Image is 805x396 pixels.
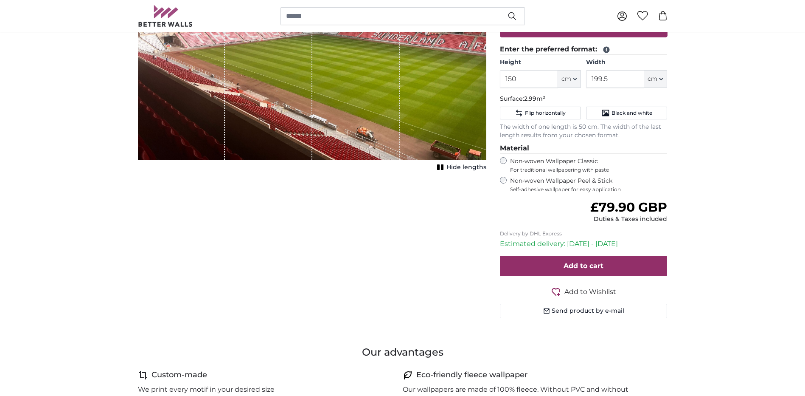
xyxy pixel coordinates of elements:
h4: Eco-friendly fleece wallpaper [416,369,527,381]
span: cm [561,75,571,83]
button: Black and white [586,107,667,119]
label: Non-woven Wallpaper Classic [510,157,668,173]
span: cm [648,75,657,83]
p: Estimated delivery: [DATE] - [DATE] [500,239,668,249]
span: Self-adhesive wallpaper for easy application [510,186,668,193]
button: Add to cart [500,256,668,276]
span: Hide lengths [446,163,486,172]
button: Add to Wishlist [500,286,668,297]
h3: Our advantages [138,345,668,359]
span: Add to Wishlist [564,287,616,297]
span: 2.99m² [524,95,545,102]
button: Hide lengths [435,161,486,173]
label: Height [500,58,581,67]
img: Betterwalls [138,5,193,27]
button: Send product by e-mail [500,304,668,318]
p: Surface: [500,95,668,103]
p: Delivery by DHL Express [500,230,668,237]
p: The width of one length is 50 cm. The width of the last length results from your chosen format. [500,123,668,140]
span: £79.90 GBP [590,199,667,215]
button: cm [558,70,581,88]
span: Flip horizontally [525,110,566,116]
label: Width [586,58,667,67]
legend: Enter the preferred format: [500,44,668,55]
h4: Custom-made [151,369,207,381]
span: For traditional wallpapering with paste [510,167,668,173]
span: Black and white [611,110,652,116]
span: Add to cart [564,262,603,270]
div: Duties & Taxes included [590,215,667,223]
label: Non-woven Wallpaper Peel & Stick [510,177,668,193]
p: We print every motif in your desired size [138,385,275,395]
legend: Material [500,143,668,154]
button: Flip horizontally [500,107,581,119]
button: cm [644,70,667,88]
